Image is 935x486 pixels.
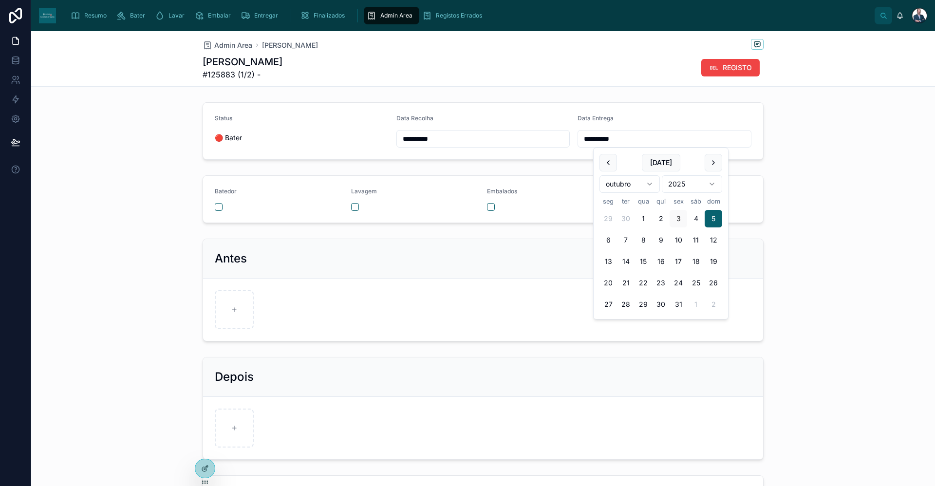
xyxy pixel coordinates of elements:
table: outubro 2025 [599,197,722,313]
span: 🔴 Bater [215,133,389,143]
button: terça-feira, 7 de outubro de 2025 [617,231,635,249]
h2: Antes [215,251,247,266]
button: sexta-feira, 31 de outubro de 2025 [670,296,687,313]
span: Lavagem [351,187,377,195]
span: Finalizados [314,12,345,19]
a: Resumo [68,7,113,24]
h2: Depois [215,369,254,385]
span: Registos Errados [436,12,482,19]
button: sábado, 25 de outubro de 2025 [687,274,705,292]
a: Embalar [191,7,238,24]
span: Embalar [208,12,231,19]
button: quarta-feira, 22 de outubro de 2025 [635,274,652,292]
button: REGISTO [701,59,760,76]
span: Embalados [487,187,517,195]
button: terça-feira, 28 de outubro de 2025 [617,296,635,313]
span: Admin Area [380,12,412,19]
button: terça-feira, 14 de outubro de 2025 [617,253,635,270]
button: quarta-feira, 15 de outubro de 2025 [635,253,652,270]
img: App logo [39,8,56,23]
button: quinta-feira, 16 de outubro de 2025 [652,253,670,270]
h1: [PERSON_NAME] [203,55,282,69]
button: domingo, 12 de outubro de 2025 [705,231,722,249]
span: Admin Area [214,40,252,50]
span: Entregar [254,12,278,19]
button: quarta-feira, 8 de outubro de 2025 [635,231,652,249]
button: [DATE] [642,154,680,171]
button: quinta-feira, 2 de outubro de 2025 [652,210,670,227]
span: Resumo [84,12,107,19]
button: sábado, 4 de outubro de 2025 [687,210,705,227]
th: sexta-feira [670,197,687,206]
button: segunda-feira, 27 de outubro de 2025 [599,296,617,313]
button: sexta-feira, 10 de outubro de 2025 [670,231,687,249]
button: sábado, 18 de outubro de 2025 [687,253,705,270]
a: Bater [113,7,152,24]
a: Admin Area [364,7,419,24]
button: domingo, 5 de outubro de 2025, selected [705,210,722,227]
span: Lavar [168,12,185,19]
button: quinta-feira, 9 de outubro de 2025 [652,231,670,249]
th: terça-feira [617,197,635,206]
button: domingo, 2 de novembro de 2025 [705,296,722,313]
a: Lavar [152,7,191,24]
button: Today, sexta-feira, 3 de outubro de 2025 [670,210,687,227]
span: Data Recolha [396,114,433,122]
th: domingo [705,197,722,206]
button: terça-feira, 30 de setembro de 2025 [617,210,635,227]
span: Status [215,114,232,122]
button: segunda-feira, 13 de outubro de 2025 [599,253,617,270]
button: sexta-feira, 24 de outubro de 2025 [670,274,687,292]
button: terça-feira, 21 de outubro de 2025 [617,274,635,292]
a: Registos Errados [419,7,489,24]
span: Batedor [215,187,237,195]
th: segunda-feira [599,197,617,206]
th: sábado [687,197,705,206]
button: domingo, 26 de outubro de 2025 [705,274,722,292]
span: #125883 (1/2) - [203,69,282,80]
a: Entregar [238,7,285,24]
button: segunda-feira, 29 de setembro de 2025 [599,210,617,227]
button: quinta-feira, 23 de outubro de 2025 [652,274,670,292]
th: quarta-feira [635,197,652,206]
button: sábado, 1 de novembro de 2025 [687,296,705,313]
a: [PERSON_NAME] [262,40,318,50]
button: quarta-feira, 29 de outubro de 2025 [635,296,652,313]
span: REGISTO [723,63,752,73]
button: segunda-feira, 6 de outubro de 2025 [599,231,617,249]
button: domingo, 19 de outubro de 2025 [705,253,722,270]
button: quarta-feira, 1 de outubro de 2025 [635,210,652,227]
a: Finalizados [297,7,352,24]
button: quinta-feira, 30 de outubro de 2025 [652,296,670,313]
button: sexta-feira, 17 de outubro de 2025 [670,253,687,270]
a: Admin Area [203,40,252,50]
button: segunda-feira, 20 de outubro de 2025 [599,274,617,292]
span: Bater [130,12,145,19]
th: quinta-feira [652,197,670,206]
span: Data Entrega [578,114,614,122]
div: scrollable content [64,5,875,26]
button: sábado, 11 de outubro de 2025 [687,231,705,249]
